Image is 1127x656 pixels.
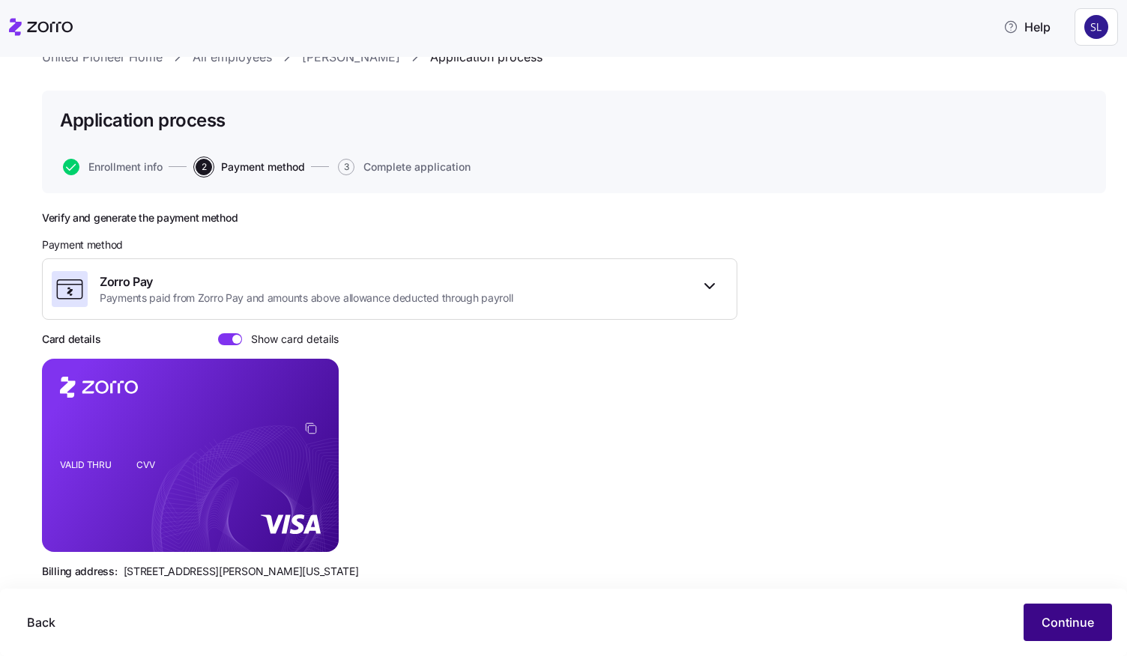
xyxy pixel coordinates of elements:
a: Application process [430,48,543,67]
tspan: CVV [136,459,155,470]
button: Back [15,604,67,641]
h2: Verify and generate the payment method [42,211,737,225]
button: 2Payment method [196,159,305,175]
a: 2Payment method [193,159,305,175]
tspan: VALID THRU [60,459,112,470]
button: Continue [1024,604,1112,641]
button: Help [991,12,1063,42]
span: 2 [196,159,212,175]
span: Payment method [42,237,123,252]
a: All employees [193,48,272,67]
span: [STREET_ADDRESS][PERSON_NAME][US_STATE] [124,564,359,579]
span: Back [27,613,55,631]
span: Payments paid from Zorro Pay and amounts above allowance deducted through payroll [100,291,513,306]
span: Continue [1042,613,1094,631]
button: Enrollment info [63,159,163,175]
a: Enrollment info [60,159,163,175]
span: Payment method [221,162,305,172]
span: Help [1003,18,1051,36]
span: Zorro Pay [100,273,513,291]
span: Billing address: [42,564,118,579]
span: 3 [338,159,354,175]
h3: Card details [42,332,101,347]
a: 3Complete application [335,159,471,175]
span: Show card details [242,333,339,345]
h1: Application process [60,109,226,132]
span: Enrollment info [88,162,163,172]
button: copy-to-clipboard [304,422,318,435]
a: [PERSON_NAME] [302,48,400,67]
button: 3Complete application [338,159,471,175]
a: United Pioneer Home [42,48,163,67]
span: Complete application [363,162,471,172]
img: 9541d6806b9e2684641ca7bfe3afc45a [1084,15,1108,39]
